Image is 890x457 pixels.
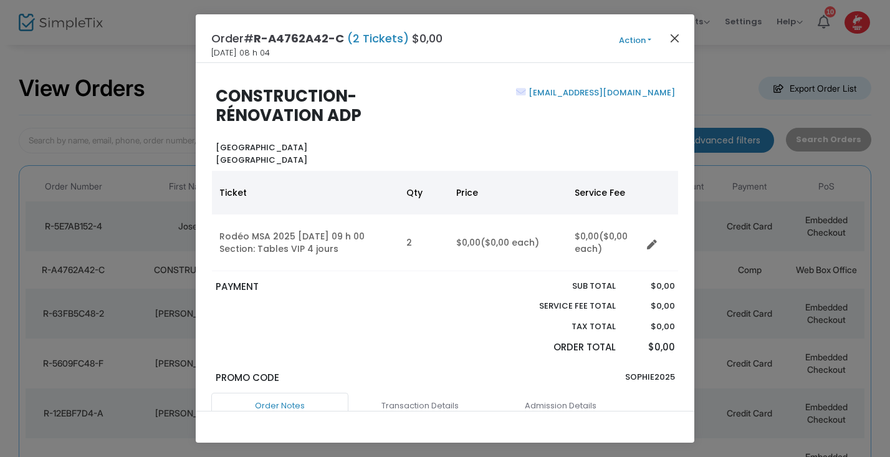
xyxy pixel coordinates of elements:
span: R-A4762A42-C [254,31,344,46]
a: Transaction Details [352,393,489,419]
span: ($0,00 each) [481,236,539,249]
p: PAYMENT [216,280,439,294]
th: Qty [399,171,449,214]
span: [DATE] 08 h 04 [211,47,270,59]
td: $0,00 [449,214,567,271]
p: Service Fee Total [510,300,616,312]
b: CONSTRUCTION- RÉNOVATION ADP [216,85,361,127]
td: 2 [399,214,449,271]
a: Order Notes [211,393,348,419]
p: Promo Code [216,371,439,385]
a: [EMAIL_ADDRESS][DOMAIN_NAME] [526,87,675,99]
div: SOPHIE2025 [445,371,681,393]
span: ($0,00 each) [575,230,628,255]
p: Order Total [510,340,616,355]
td: Rodéo MSA 2025 [DATE] 09 h 00 Section: Tables VIP 4 jours [212,214,399,271]
b: [GEOGRAPHIC_DATA] [GEOGRAPHIC_DATA] [216,142,307,166]
a: Admission Details [492,393,629,419]
p: $0,00 [628,300,674,312]
h4: Order# $0,00 [211,30,443,47]
p: Tax Total [510,320,616,333]
th: Ticket [212,171,399,214]
th: Service Fee [567,171,642,214]
p: Sub total [510,280,616,292]
th: Price [449,171,567,214]
button: Close [667,30,683,46]
span: (2 Tickets) [344,31,412,46]
p: $0,00 [628,280,674,292]
button: Action [598,34,672,47]
p: $0,00 [628,340,674,355]
td: $0,00 [567,214,642,271]
p: $0,00 [628,320,674,333]
div: Data table [212,171,678,271]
